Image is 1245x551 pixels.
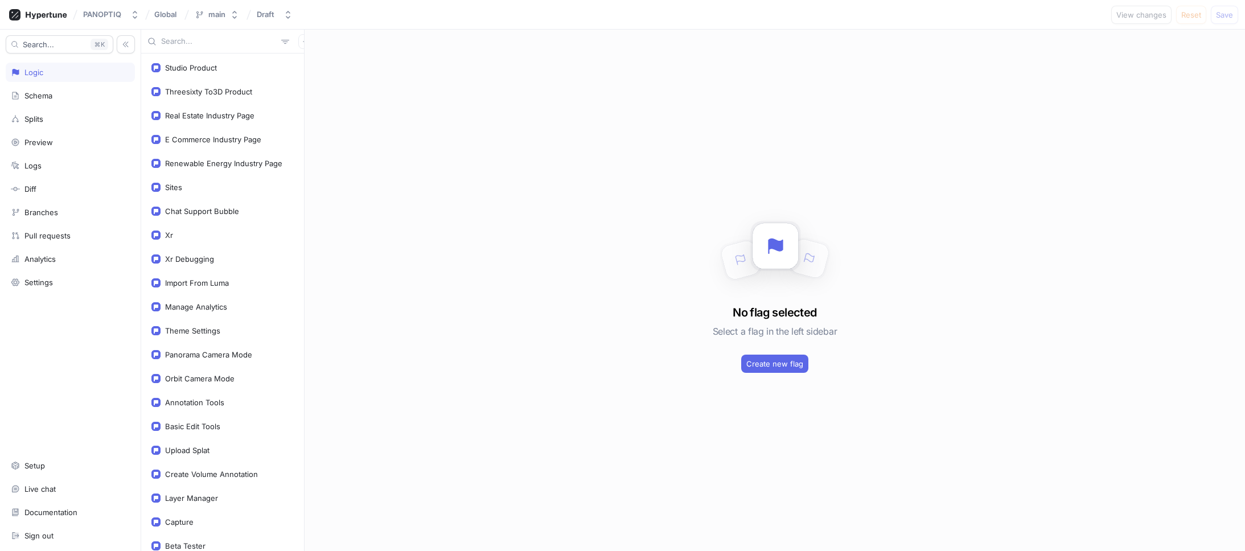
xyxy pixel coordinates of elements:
button: Save [1211,6,1238,24]
div: Annotation Tools [165,398,224,407]
div: Setup [24,461,45,470]
span: Global [154,10,176,18]
div: Diff [24,184,36,194]
div: Schema [24,91,52,100]
div: Theme Settings [165,326,220,335]
div: Upload Splat [165,446,209,455]
div: E Commerce Industry Page [165,135,261,144]
div: Live chat [24,484,56,494]
div: Draft [257,10,274,19]
div: Preview [24,138,53,147]
div: Create Volume Annotation [165,470,258,479]
div: Chat Support Bubble [165,207,239,216]
div: Basic Edit Tools [165,422,220,431]
span: Create new flag [746,360,803,367]
div: Threesixty To3D Product [165,87,252,96]
button: Draft [252,5,297,24]
div: Sign out [24,531,54,540]
div: Logs [24,161,42,170]
span: Search... [23,41,54,48]
div: Renewable Energy Industry Page [165,159,282,168]
button: main [190,5,244,24]
div: Xr [165,231,173,240]
button: Create new flag [741,355,808,373]
div: K [91,39,108,50]
div: Documentation [24,508,77,517]
span: View changes [1116,11,1166,18]
h3: No flag selected [733,304,816,321]
div: Layer Manager [165,494,218,503]
span: Save [1216,11,1233,18]
div: Branches [24,208,58,217]
h5: Select a flag in the left sidebar [713,321,837,342]
span: Reset [1181,11,1201,18]
div: Orbit Camera Mode [165,374,235,383]
div: Studio Product [165,63,217,72]
div: Logic [24,68,43,77]
button: View changes [1111,6,1172,24]
div: Panorama Camera Mode [165,350,252,359]
div: Beta Tester [165,541,206,550]
div: Manage Analytics [165,302,227,311]
button: Search...K [6,35,113,54]
input: Search... [161,36,277,47]
div: Import From Luma [165,278,229,287]
div: Real Estate Industry Page [165,111,254,120]
button: Reset [1176,6,1206,24]
button: PANOPTIQ [79,5,144,24]
div: Capture [165,517,194,527]
div: Xr Debugging [165,254,214,264]
div: Pull requests [24,231,71,240]
div: Splits [24,114,43,124]
div: Settings [24,278,53,287]
div: main [208,10,225,19]
div: Sites [165,183,182,192]
div: PANOPTIQ [83,10,121,19]
div: Analytics [24,254,56,264]
a: Documentation [6,503,135,522]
